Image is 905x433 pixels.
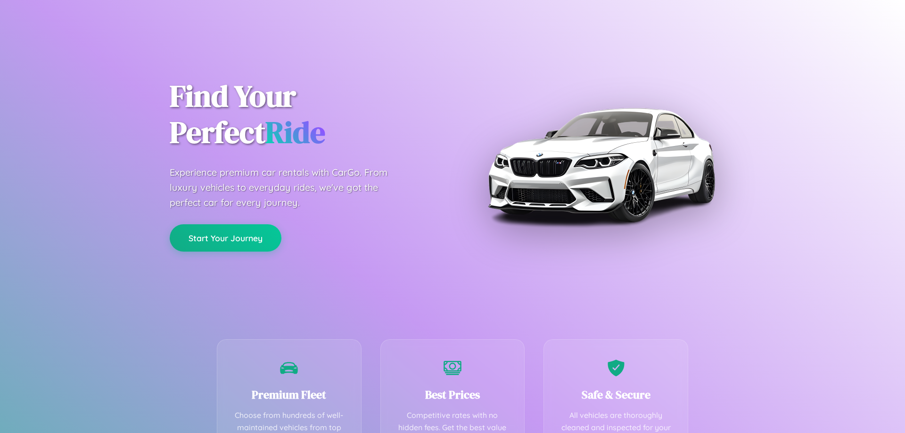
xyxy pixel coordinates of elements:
[170,165,405,210] p: Experience premium car rentals with CarGo. From luxury vehicles to everyday rides, we've got the ...
[231,387,347,402] h3: Premium Fleet
[265,112,325,153] span: Ride
[170,78,438,151] h1: Find Your Perfect
[558,387,674,402] h3: Safe & Secure
[170,224,281,252] button: Start Your Journey
[395,387,510,402] h3: Best Prices
[483,47,719,283] img: Premium BMW car rental vehicle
